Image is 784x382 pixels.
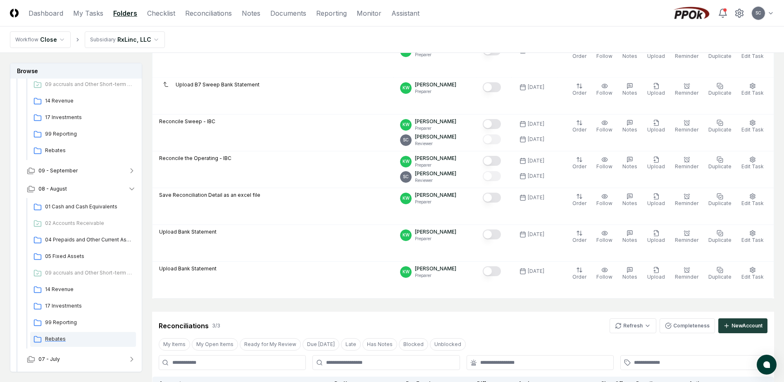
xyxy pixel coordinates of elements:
a: 09 accruals and Other Short-term Liabilities [30,266,136,281]
a: 02 Accounts Receivable [30,216,136,231]
button: Edit Task [740,44,765,62]
button: Duplicate [707,155,733,172]
span: Order [572,127,586,133]
button: Unblocked [430,338,466,351]
span: 02 Accounts Receivable [45,220,133,227]
span: Notes [622,237,637,243]
span: 09 - September [38,167,78,174]
span: Order [572,90,586,96]
span: 17 Investments [45,302,133,310]
p: [PERSON_NAME] [415,265,456,272]
button: Follow [595,44,614,62]
a: 17 Investments [30,299,136,314]
button: Mark complete [483,193,501,203]
button: Follow [595,228,614,246]
span: Duplicate [708,274,732,280]
a: Notes [242,8,260,18]
div: [DATE] [528,194,544,201]
span: Edit Task [741,163,764,170]
a: Folders [113,8,137,18]
div: Subsidiary [90,36,116,43]
span: Edit Task [741,53,764,59]
div: New Account [732,322,763,329]
p: Preparer [415,52,456,58]
a: 14 Revenue [30,282,136,297]
span: 09 accruals and Other Short-term Liabilities [45,81,133,88]
span: Edit Task [741,274,764,280]
img: Logo [10,9,19,17]
span: Follow [596,53,612,59]
p: Preparer [415,272,456,279]
span: KW [403,269,410,275]
button: Order [571,155,588,172]
span: SC [403,137,409,143]
p: Reconcile Sweep - IBC [159,118,215,125]
a: Reconciliations [185,8,232,18]
button: Edit Task [740,191,765,209]
button: SC [751,6,766,21]
button: Edit Task [740,265,765,282]
button: Reminder [673,44,700,62]
p: [PERSON_NAME] [415,170,456,177]
span: 04 Prepaids and Other Current Assets [45,236,133,244]
p: Preparer [415,88,456,95]
a: 99 Reporting [30,315,136,330]
span: Duplicate [708,200,732,206]
span: Follow [596,274,612,280]
span: Edit Task [741,200,764,206]
h3: Browse [10,63,142,79]
span: Order [572,274,586,280]
button: Edit Task [740,155,765,172]
a: Assistant [391,8,419,18]
button: Duplicate [707,81,733,98]
button: Upload [646,81,667,98]
span: Duplicate [708,127,732,133]
span: Notes [622,53,637,59]
span: Upload [647,53,665,59]
a: Rebates [30,332,136,347]
button: Mark complete [483,134,501,144]
button: Upload [646,118,667,135]
button: Late [341,338,361,351]
span: Notes [622,163,637,170]
span: KW [403,195,410,201]
span: Follow [596,90,612,96]
button: Duplicate [707,118,733,135]
span: SC [403,174,409,180]
p: Save Reconciliation Detail as an excel file [159,191,260,199]
span: Notes [622,127,637,133]
span: Duplicate [708,53,732,59]
button: Follow [595,81,614,98]
button: Notes [621,265,639,282]
a: 04 Prepaids and Other Current Assets [30,233,136,248]
button: 09 - September [20,162,143,180]
span: Edit Task [741,237,764,243]
span: Follow [596,163,612,170]
span: Upload [647,163,665,170]
span: Order [572,53,586,59]
span: 17 Investments [45,114,133,121]
span: KW [403,158,410,165]
button: Blocked [399,338,428,351]
span: 09 accruals and Other Short-term Liabilities [45,269,133,277]
button: Notes [621,155,639,172]
span: Duplicate [708,163,732,170]
p: Upload Bank Statement [159,228,217,236]
a: 09 accruals and Other Short-term Liabilities [30,77,136,92]
span: Reminder [675,163,698,170]
button: 07 - July [20,350,143,368]
button: Upload [646,228,667,246]
div: [DATE] [528,267,544,275]
button: Duplicate [707,191,733,209]
div: 10 - October [20,10,143,162]
span: 07 - July [38,356,60,363]
a: Documents [270,8,306,18]
div: 08 - August [20,198,143,350]
p: Preparer [415,236,456,242]
button: Edit Task [740,228,765,246]
p: [PERSON_NAME] [415,81,456,88]
a: 01 Cash and Cash Equivalents [30,200,136,215]
span: Duplicate [708,90,732,96]
span: Notes [622,274,637,280]
a: 99 Reporting [30,127,136,142]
